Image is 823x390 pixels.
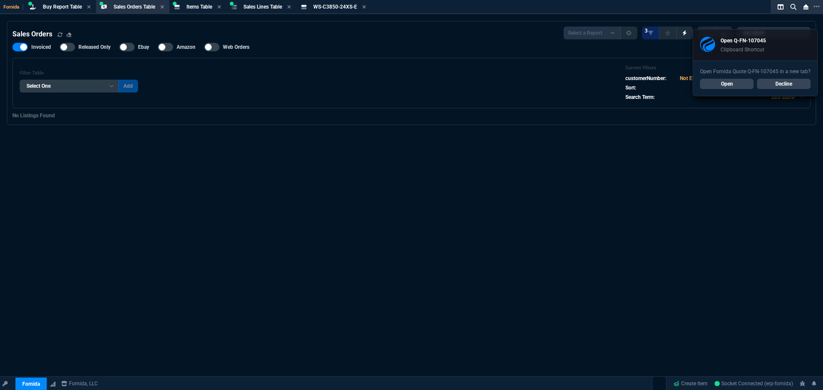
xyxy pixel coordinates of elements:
span: Socket Connected (erp-fornida) [715,381,793,387]
h6: Current Filters [625,65,803,71]
nx-icon: Close Tab [160,4,164,11]
code: Not EBA100,AMA100,VER999,ZWEB999,WEB999 [680,75,796,81]
a: Create Item [670,377,711,390]
span: Fornida [3,4,23,10]
p: Sort: [625,84,636,92]
h4: Sales Orders [12,29,52,39]
p: customerNumber: [625,74,666,82]
span: Ebay [138,44,149,51]
nx-icon: Close Tab [287,4,291,11]
p: Search Term: [625,93,655,101]
span: WS-C3850-24XS-E [313,4,357,10]
h6: Filter Table [20,70,138,76]
span: Sales Lines Table [243,4,282,10]
span: Web Orders [223,44,249,51]
span: Sales Orders Table [114,4,155,10]
nx-icon: Close Tab [217,4,221,11]
p: No Listings Found [12,112,811,119]
p: Open Q-FN-107045 [721,37,766,45]
span: Invoiced [31,44,51,51]
a: Open [700,79,754,89]
nx-icon: Close Workbench [800,2,812,12]
span: 3 [645,27,648,34]
span: Buy Report Table [43,4,82,10]
a: msbcCompanyName [59,380,100,387]
nx-icon: Close Tab [87,4,91,11]
nx-icon: Open New Tab [814,3,820,11]
p: Clipboard Shortcut [721,46,766,53]
span: Released Only [78,44,111,51]
p: Open Fornida Quote Q-FN-107045 in a new tab? [700,68,811,75]
a: 7gAt79dG22Utk2MeAACB [715,380,793,387]
span: Items Table [186,4,212,10]
nx-icon: Search [787,2,800,12]
nx-icon: Split Panels [774,2,787,12]
span: Amazon [177,44,195,51]
a: Decline [757,79,811,89]
nx-icon: Close Tab [362,4,366,11]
